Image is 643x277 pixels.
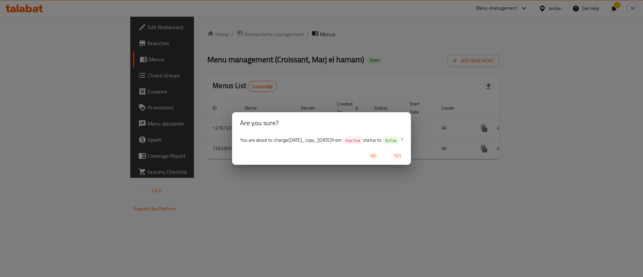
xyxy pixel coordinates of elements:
div: Inactive [343,136,363,144]
span: Yes [389,152,406,160]
span: You are about to change [DATE]_copy_[DATE] from status to ? [240,136,403,144]
div: Active [382,136,400,144]
h2: Are you sure? [240,118,403,128]
span: No [365,152,381,160]
button: No [363,150,384,162]
span: Active [382,137,400,144]
button: Yes [387,150,408,162]
span: Inactive [343,137,363,144]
